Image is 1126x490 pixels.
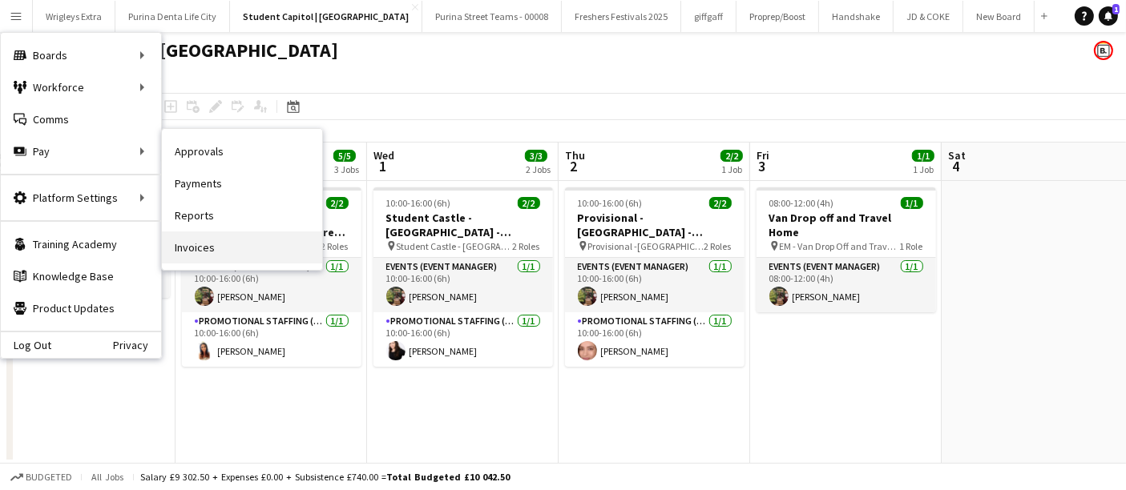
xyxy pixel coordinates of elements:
[397,240,513,252] span: Student Castle - [GEOGRAPHIC_DATA] - Freshers Fair
[894,1,963,32] button: JD & COKE
[162,167,322,199] a: Payments
[525,150,547,162] span: 3/3
[963,1,1035,32] button: New Board
[1,260,161,292] a: Knowledge Base
[1,292,161,324] a: Product Updates
[754,157,769,175] span: 3
[162,135,322,167] a: Approvals
[1,182,161,214] div: Platform Settings
[757,258,936,312] app-card-role: Events (Event Manager)1/108:00-12:00 (4h)[PERSON_NAME]
[373,312,553,367] app-card-role: Promotional Staffing (Brand Ambassadors)1/110:00-16:00 (6h)[PERSON_NAME]
[162,231,322,263] a: Invoices
[33,1,115,32] button: Wrigleys Extra
[562,1,681,32] button: Freshers Festivals 2025
[563,157,585,175] span: 2
[1,71,161,103] div: Workforce
[578,197,643,209] span: 10:00-16:00 (6h)
[901,197,923,209] span: 1/1
[422,1,562,32] button: Purina Street Teams - 00008
[704,240,732,252] span: 2 Roles
[1,339,51,351] a: Log Out
[912,150,934,162] span: 1/1
[386,197,451,209] span: 10:00-16:00 (6h)
[709,197,732,209] span: 2/2
[230,1,422,32] button: Student Capitol | [GEOGRAPHIC_DATA]
[565,312,745,367] app-card-role: Promotional Staffing (Brand Ambassadors)1/110:00-16:00 (6h)[PERSON_NAME]
[588,240,704,252] span: Provisional -[GEOGRAPHIC_DATA] - [GEOGRAPHIC_DATA] - Refreshers
[518,197,540,209] span: 2/2
[13,38,338,62] h1: Student Capitol | [GEOGRAPHIC_DATA]
[373,211,553,239] h3: Student Castle - [GEOGRAPHIC_DATA] - Freshers Fair
[182,187,361,367] app-job-card: 10:00-16:00 (6h)2/2Student Castle - [GEOGRAPHIC_DATA] - Street Team Student Castle - [GEOGRAPHIC_...
[757,187,936,312] app-job-card: 08:00-12:00 (4h)1/1Van Drop off and Travel Home EM - Van Drop Off and Travel Home1 RoleEvents (Ev...
[900,240,923,252] span: 1 Role
[373,258,553,312] app-card-role: Events (Event Manager)1/110:00-16:00 (6h)[PERSON_NAME]
[371,157,394,175] span: 1
[1112,4,1120,14] span: 1
[1099,6,1118,26] a: 1
[326,197,349,209] span: 2/2
[113,339,161,351] a: Privacy
[334,163,359,175] div: 3 Jobs
[1,228,161,260] a: Training Academy
[565,187,745,367] app-job-card: 10:00-16:00 (6h)2/2Provisional - [GEOGRAPHIC_DATA] - [GEOGRAPHIC_DATA] Provisional -[GEOGRAPHIC_D...
[720,150,743,162] span: 2/2
[526,163,551,175] div: 2 Jobs
[373,187,553,367] app-job-card: 10:00-16:00 (6h)2/2Student Castle - [GEOGRAPHIC_DATA] - Freshers Fair Student Castle - [GEOGRAPHI...
[565,148,585,163] span: Thu
[948,148,966,163] span: Sat
[182,258,361,312] app-card-role: Events (Event Manager)1/110:00-16:00 (6h)[PERSON_NAME]
[26,472,72,483] span: Budgeted
[373,148,394,163] span: Wed
[88,471,127,483] span: All jobs
[140,471,510,483] div: Salary £9 302.50 + Expenses £0.00 + Subsistence £740.00 =
[757,148,769,163] span: Fri
[386,471,510,483] span: Total Budgeted £10 042.50
[721,163,742,175] div: 1 Job
[819,1,894,32] button: Handshake
[946,157,966,175] span: 4
[1,39,161,71] div: Boards
[1,135,161,167] div: Pay
[333,150,356,162] span: 5/5
[681,1,737,32] button: giffgaff
[913,163,934,175] div: 1 Job
[1094,41,1113,60] app-user-avatar: Bounce Activations Ltd
[513,240,540,252] span: 2 Roles
[780,240,900,252] span: EM - Van Drop Off and Travel Home
[565,211,745,239] h3: Provisional - [GEOGRAPHIC_DATA] - [GEOGRAPHIC_DATA]
[769,197,834,209] span: 08:00-12:00 (4h)
[321,240,349,252] span: 2 Roles
[1,103,161,135] a: Comms
[182,312,361,367] app-card-role: Promotional Staffing (Brand Ambassadors)1/110:00-16:00 (6h)[PERSON_NAME]
[737,1,819,32] button: Proprep/Boost
[565,258,745,312] app-card-role: Events (Event Manager)1/110:00-16:00 (6h)[PERSON_NAME]
[8,468,75,486] button: Budgeted
[115,1,230,32] button: Purina Denta Life City
[162,199,322,231] a: Reports
[757,211,936,239] h3: Van Drop off and Travel Home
